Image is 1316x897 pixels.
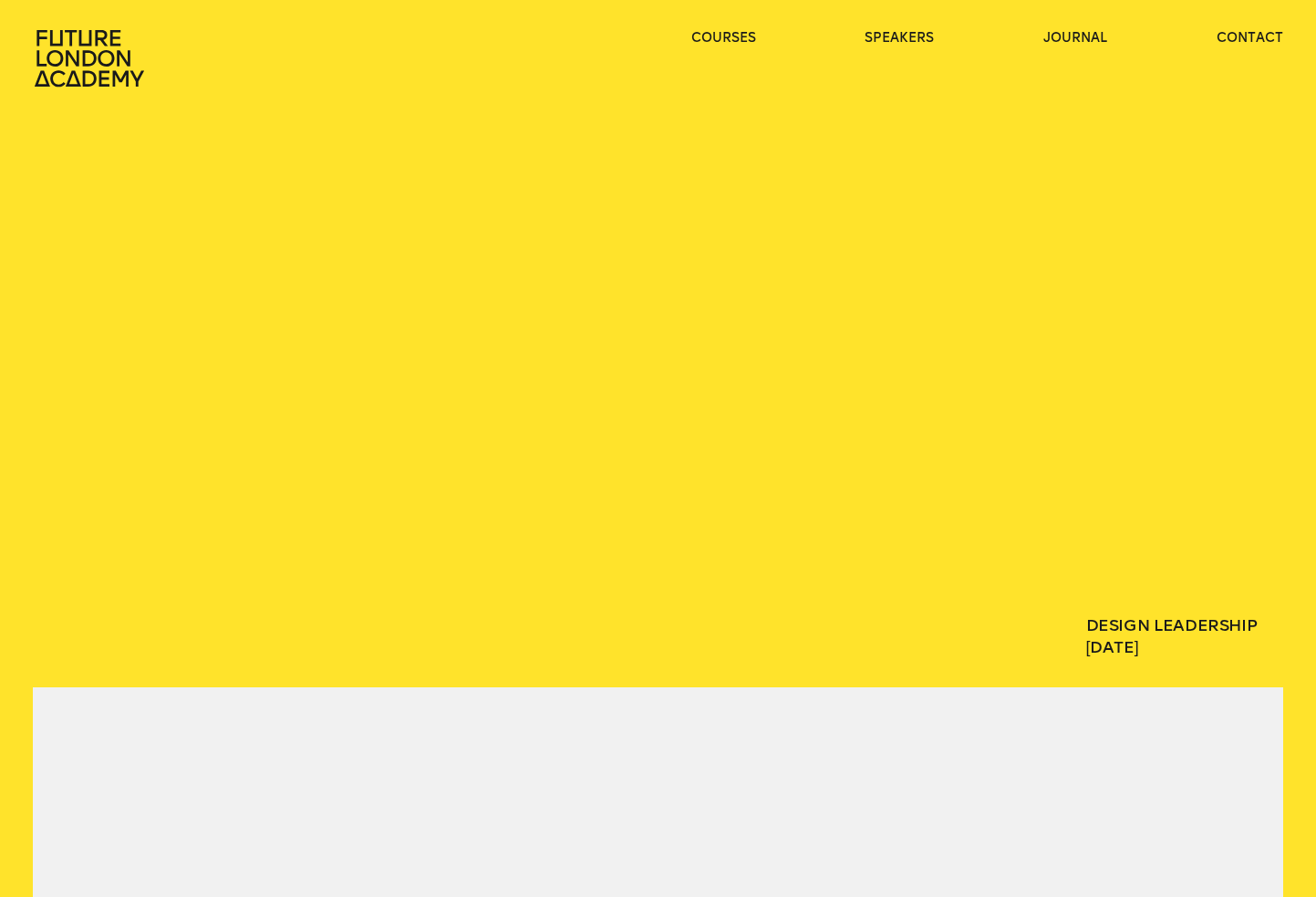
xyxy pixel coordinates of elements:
[1043,29,1107,47] a: journal
[691,29,756,47] a: courses
[1086,615,1258,635] a: Design Leadership
[1217,29,1283,47] a: contact
[1086,636,1283,658] span: [DATE]
[865,29,934,47] a: speakers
